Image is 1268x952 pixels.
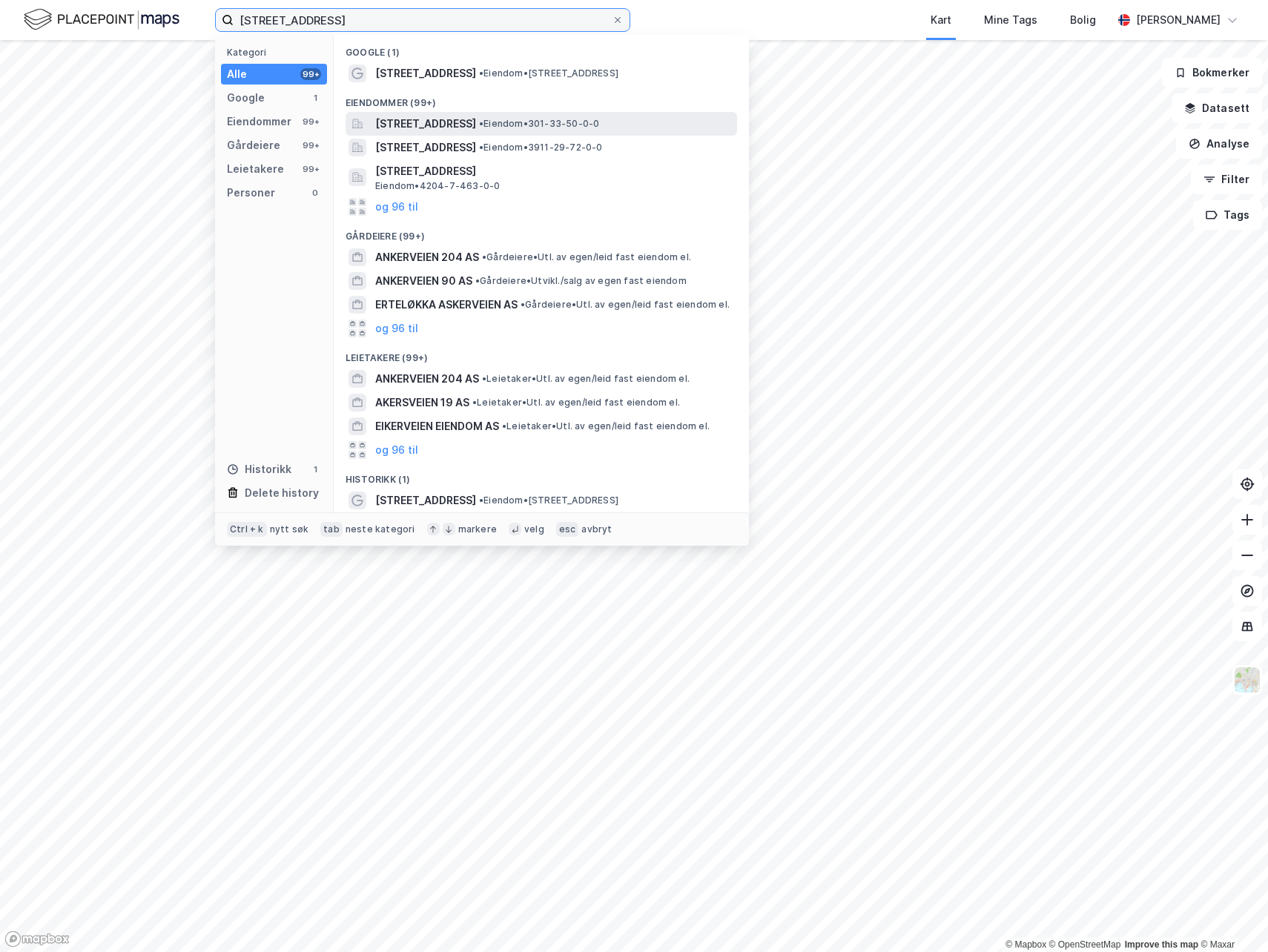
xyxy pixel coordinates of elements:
[309,187,321,199] div: 0
[1136,11,1221,29] div: [PERSON_NAME]
[375,394,469,411] span: AKERSVEIEN 19 AS
[1006,939,1046,950] a: Mapbox
[227,160,284,178] div: Leietakere
[234,9,612,31] input: Søk på adresse, matrikkel, gårdeiere, leietakere eller personer
[375,370,479,388] span: ANKERVEIEN 204 AS
[502,420,506,432] span: •
[581,523,612,535] div: avbryt
[472,397,477,408] span: •
[1233,666,1261,694] img: Z
[984,11,1037,29] div: Mine Tags
[479,142,603,153] span: Eiendom • 3911-29-72-0-0
[1191,165,1262,194] button: Filter
[4,930,70,948] a: Mapbox homepage
[475,275,687,287] span: Gårdeiere • Utvikl./salg av egen fast eiendom
[227,184,275,202] div: Personer
[334,340,749,367] div: Leietakere (99+)
[1070,11,1096,29] div: Bolig
[482,373,690,385] span: Leietaker • Utl. av egen/leid fast eiendom el.
[375,492,476,509] span: [STREET_ADDRESS]
[300,163,321,175] div: 99+
[1176,129,1262,159] button: Analyse
[227,89,265,107] div: Google
[320,522,343,537] div: tab
[375,417,499,435] span: EIKERVEIEN EIENDOM AS
[24,7,179,33] img: logo.f888ab2527a4732fd821a326f86c7f29.svg
[375,296,518,314] span: ERTELØKKA ASKERVEIEN AS
[479,67,618,79] span: Eiendom • [STREET_ADDRESS]
[458,523,497,535] div: markere
[472,397,680,409] span: Leietaker • Utl. av egen/leid fast eiendom el.
[334,462,749,489] div: Historikk (1)
[482,373,486,384] span: •
[227,136,280,154] div: Gårdeiere
[1049,939,1121,950] a: OpenStreetMap
[375,198,418,216] button: og 96 til
[1172,93,1262,123] button: Datasett
[502,420,710,432] span: Leietaker • Utl. av egen/leid fast eiendom el.
[479,118,599,130] span: Eiendom • 301-33-50-0-0
[1162,58,1262,87] button: Bokmerker
[334,85,749,112] div: Eiendommer (99+)
[479,495,483,506] span: •
[524,523,544,535] div: velg
[375,180,500,192] span: Eiendom • 4204-7-463-0-0
[300,68,321,80] div: 99+
[375,248,479,266] span: ANKERVEIEN 204 AS
[375,320,418,337] button: og 96 til
[227,65,247,83] div: Alle
[346,523,415,535] div: neste kategori
[245,484,319,502] div: Delete history
[521,299,525,310] span: •
[375,272,472,290] span: ANKERVEIEN 90 AS
[227,47,327,58] div: Kategori
[375,162,731,180] span: [STREET_ADDRESS]
[227,113,291,130] div: Eiendommer
[1193,200,1262,230] button: Tags
[482,251,486,262] span: •
[479,118,483,129] span: •
[479,67,483,79] span: •
[309,92,321,104] div: 1
[227,522,267,537] div: Ctrl + k
[475,275,480,286] span: •
[227,460,291,478] div: Historikk
[1194,881,1268,952] iframe: Chat Widget
[375,139,476,156] span: [STREET_ADDRESS]
[375,441,418,459] button: og 96 til
[375,65,476,82] span: [STREET_ADDRESS]
[334,219,749,245] div: Gårdeiere (99+)
[482,251,691,263] span: Gårdeiere • Utl. av egen/leid fast eiendom el.
[1194,881,1268,952] div: Kontrollprogram for chat
[309,463,321,475] div: 1
[300,116,321,128] div: 99+
[334,35,749,62] div: Google (1)
[270,523,309,535] div: nytt søk
[1125,939,1198,950] a: Improve this map
[556,522,579,537] div: esc
[479,495,618,506] span: Eiendom • [STREET_ADDRESS]
[931,11,951,29] div: Kart
[521,299,730,311] span: Gårdeiere • Utl. av egen/leid fast eiendom el.
[375,115,476,133] span: [STREET_ADDRESS]
[300,139,321,151] div: 99+
[479,142,483,153] span: •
